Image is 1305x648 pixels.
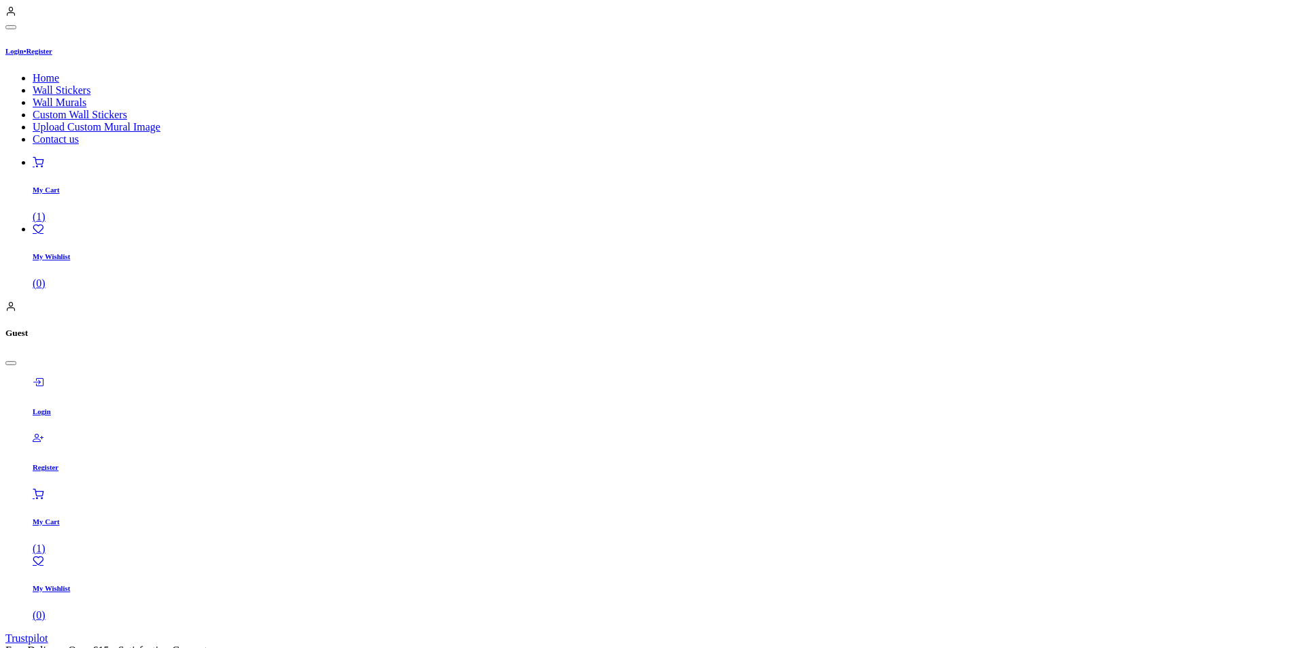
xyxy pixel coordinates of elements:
h6: Register [33,463,1300,471]
span: 1 [36,543,41,554]
span: 1 [36,211,41,222]
h6: My Wishlist [33,584,1300,592]
a: Trustpilot [5,632,48,644]
span: ( ) [33,211,46,222]
a: LoginRegister [5,47,52,55]
span: 0 [36,277,41,289]
span: 0 [36,609,41,621]
span: Upload Custom Mural Image [33,121,160,133]
span: Home [33,72,59,84]
h5: Guest [5,328,1300,339]
span: Wall Stickers [33,84,90,96]
h6: Login [33,407,1300,415]
h6: My Wishlist [33,252,1300,260]
button: Close [5,25,16,29]
span: Contact us [33,133,79,145]
h6: My Cart [33,517,1300,526]
span: ( ) [33,277,46,289]
button: Close [5,361,16,365]
span: • [24,47,27,55]
span: ( ) [33,543,46,554]
h6: My Cart [33,186,1300,194]
span: Custom Wall Stickers [33,109,127,120]
span: ( ) [33,609,46,621]
span: Wall Murals [33,97,86,108]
